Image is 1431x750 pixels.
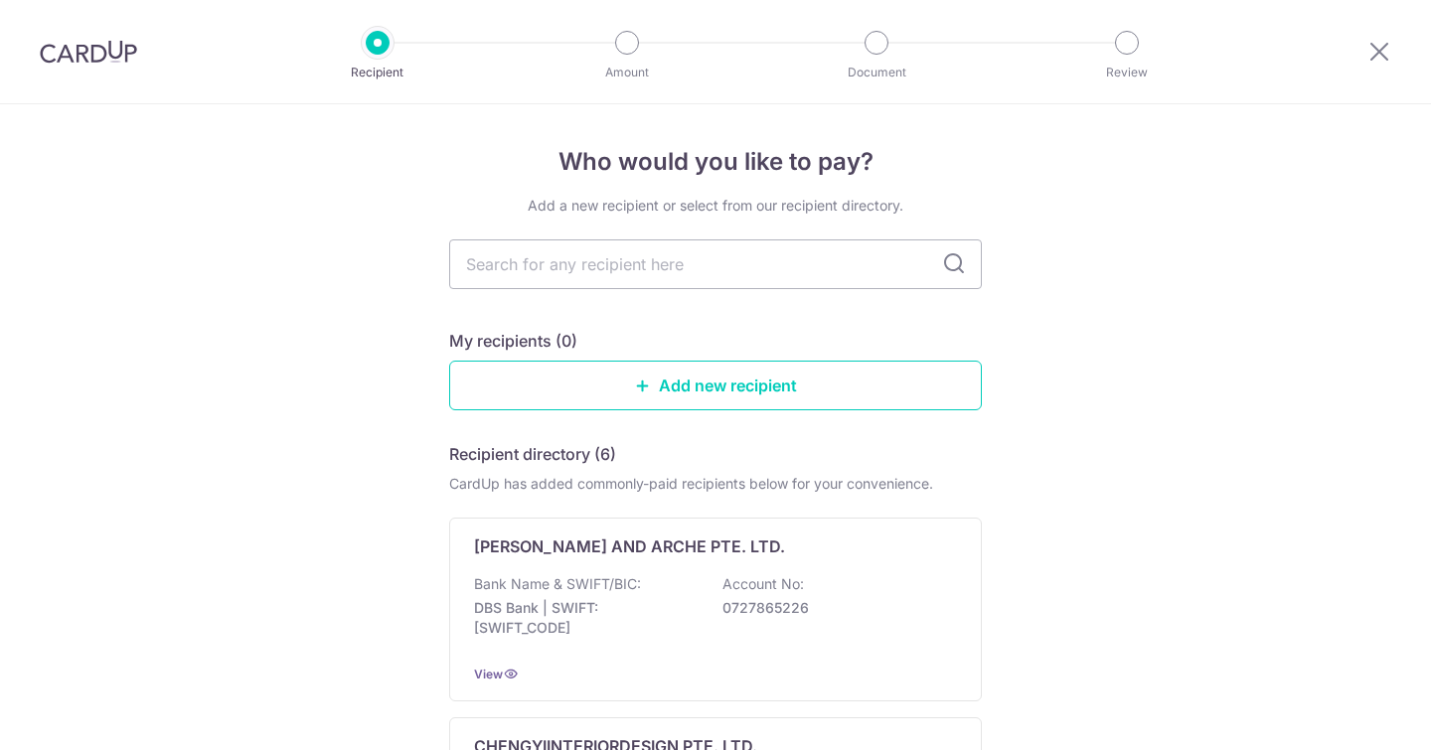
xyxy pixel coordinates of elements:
div: Add a new recipient or select from our recipient directory. [449,196,982,216]
input: Search for any recipient here [449,239,982,289]
p: Bank Name & SWIFT/BIC: [474,574,641,594]
p: Review [1053,63,1200,82]
p: Amount [554,63,701,82]
p: 0727865226 [722,598,945,618]
p: Document [803,63,950,82]
img: CardUp [40,40,137,64]
p: Recipient [304,63,451,82]
p: [PERSON_NAME] AND ARCHE PTE. LTD. [474,534,785,558]
p: Account No: [722,574,804,594]
a: Add new recipient [449,361,982,410]
h5: My recipients (0) [449,329,577,353]
p: DBS Bank | SWIFT: [SWIFT_CODE] [474,598,697,638]
a: View [474,667,503,681]
div: CardUp has added commonly-paid recipients below for your convenience. [449,474,982,494]
h5: Recipient directory (6) [449,442,616,466]
h4: Who would you like to pay? [449,144,982,180]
